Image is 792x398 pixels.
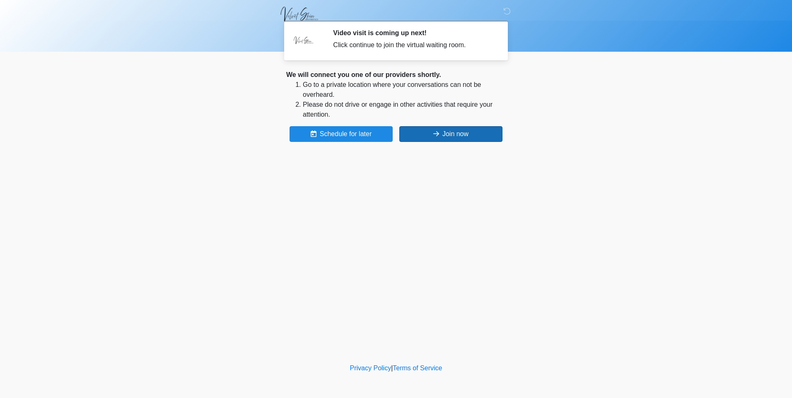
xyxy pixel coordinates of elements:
button: Join now [399,126,502,142]
a: Terms of Service [393,364,442,372]
div: We will connect you one of our providers shortly. [286,70,506,80]
img: Agent Avatar [292,29,317,54]
li: Please do not drive or engage in other activities that require your attention. [303,100,506,120]
a: Privacy Policy [350,364,391,372]
div: Click continue to join the virtual waiting room. [333,40,493,50]
a: | [391,364,393,372]
img: Velvet Skin Aesthetics Logo [278,6,326,22]
h2: Video visit is coming up next! [333,29,493,37]
button: Schedule for later [290,126,393,142]
li: Go to a private location where your conversations can not be overheard. [303,80,506,100]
